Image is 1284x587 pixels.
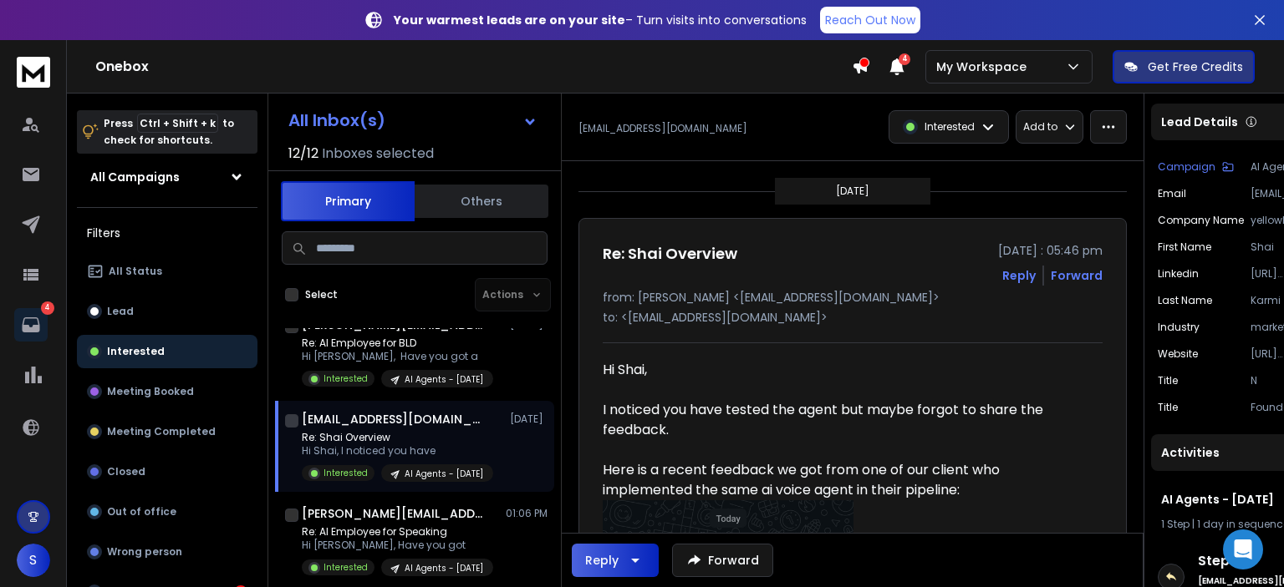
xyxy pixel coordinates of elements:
p: Meeting Completed [107,425,216,438]
button: S [17,544,50,577]
h1: [EMAIL_ADDRESS][DOMAIN_NAME] [302,411,486,428]
p: My Workspace [936,58,1033,75]
p: [DATE] [836,185,869,198]
button: All Status [77,255,257,288]
p: AI Agents - [DATE] [405,468,483,480]
p: Add to [1023,120,1057,134]
h1: All Campaigns [90,169,180,185]
button: Meeting Booked [77,375,257,408]
a: 4 [14,308,48,342]
strong: Your warmest leads are on your site [394,12,625,28]
button: Reply [572,544,659,577]
p: Meeting Booked [107,385,194,398]
h3: Filters [77,221,257,245]
p: Press to check for shortcuts. [104,115,234,149]
p: Lead [107,305,134,318]
button: Closed [77,455,257,488]
p: Interested [925,120,975,134]
button: Others [415,183,548,220]
p: 4 [41,301,54,315]
a: Reach Out Now [820,7,920,33]
p: Lead Details [1161,114,1238,130]
p: 01:06 PM [506,507,548,520]
label: Select [305,288,338,301]
button: Reply [1002,267,1036,284]
p: Interested [324,561,368,574]
p: Email [1158,187,1186,200]
p: All Status [109,265,162,278]
button: Interested [77,335,257,368]
button: Wrong person [77,535,257,569]
p: AI Agents - [DATE] [405,562,483,574]
p: Interested [324,467,368,479]
img: logo [17,57,50,88]
p: to: <[EMAIL_ADDRESS][DOMAIN_NAME]> [603,309,1103,326]
button: All Campaigns [77,160,257,194]
h1: Onebox [95,57,852,77]
p: Closed [107,465,145,478]
p: Hi [PERSON_NAME], Have you got [302,539,493,552]
p: Campaign [1158,160,1215,174]
p: website [1158,347,1198,361]
span: Ctrl + Shift + k [137,114,218,133]
p: First Name [1158,240,1211,254]
button: Campaign [1158,160,1234,174]
p: Hi Shai, I noticed you have [302,444,493,458]
p: Wrong person [107,545,182,559]
button: Get Free Credits [1113,50,1255,83]
p: Re: Shai Overview [302,431,493,444]
span: 1 Step [1161,517,1190,531]
button: Forward [672,544,773,577]
p: Get Free Credits [1148,58,1243,75]
p: Reach Out Now [825,12,915,28]
h1: Re: Shai Overview [603,242,737,266]
div: Forward [1051,267,1103,284]
div: Open Intercom Messenger [1223,529,1263,569]
div: Reply [585,552,619,569]
p: [EMAIL_ADDRESS][DOMAIN_NAME] [578,122,747,135]
p: title [1158,374,1178,387]
h1: All Inbox(s) [288,112,385,129]
h1: [PERSON_NAME][EMAIL_ADDRESS][DOMAIN_NAME] [302,505,486,522]
p: Interested [107,345,165,358]
span: 4 [899,53,910,65]
span: 12 / 12 [288,144,318,164]
p: Out of office [107,505,176,519]
p: [DATE] [510,412,548,426]
p: AI Agents - [DATE] [405,373,483,386]
p: Last Name [1158,294,1212,307]
button: Out of office [77,495,257,529]
p: Company Name [1158,214,1244,227]
p: [DATE] : 05:46 pm [998,242,1103,259]
p: – Turn visits into conversations [394,12,807,28]
button: All Inbox(s) [275,104,551,137]
button: Meeting Completed [77,415,257,448]
p: from: [PERSON_NAME] <[EMAIL_ADDRESS][DOMAIN_NAME]> [603,289,1103,306]
p: industry [1158,321,1200,334]
p: Title [1158,401,1178,414]
h3: Inboxes selected [322,144,434,164]
button: Primary [281,181,415,221]
p: Hi [PERSON_NAME], Have you got a [302,350,493,363]
p: Re: AI Employee for Speaking [302,525,493,539]
p: Re: AI Employee for BLD [302,337,493,350]
p: linkedin [1158,267,1199,281]
button: Lead [77,295,257,328]
p: Interested [324,372,368,385]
